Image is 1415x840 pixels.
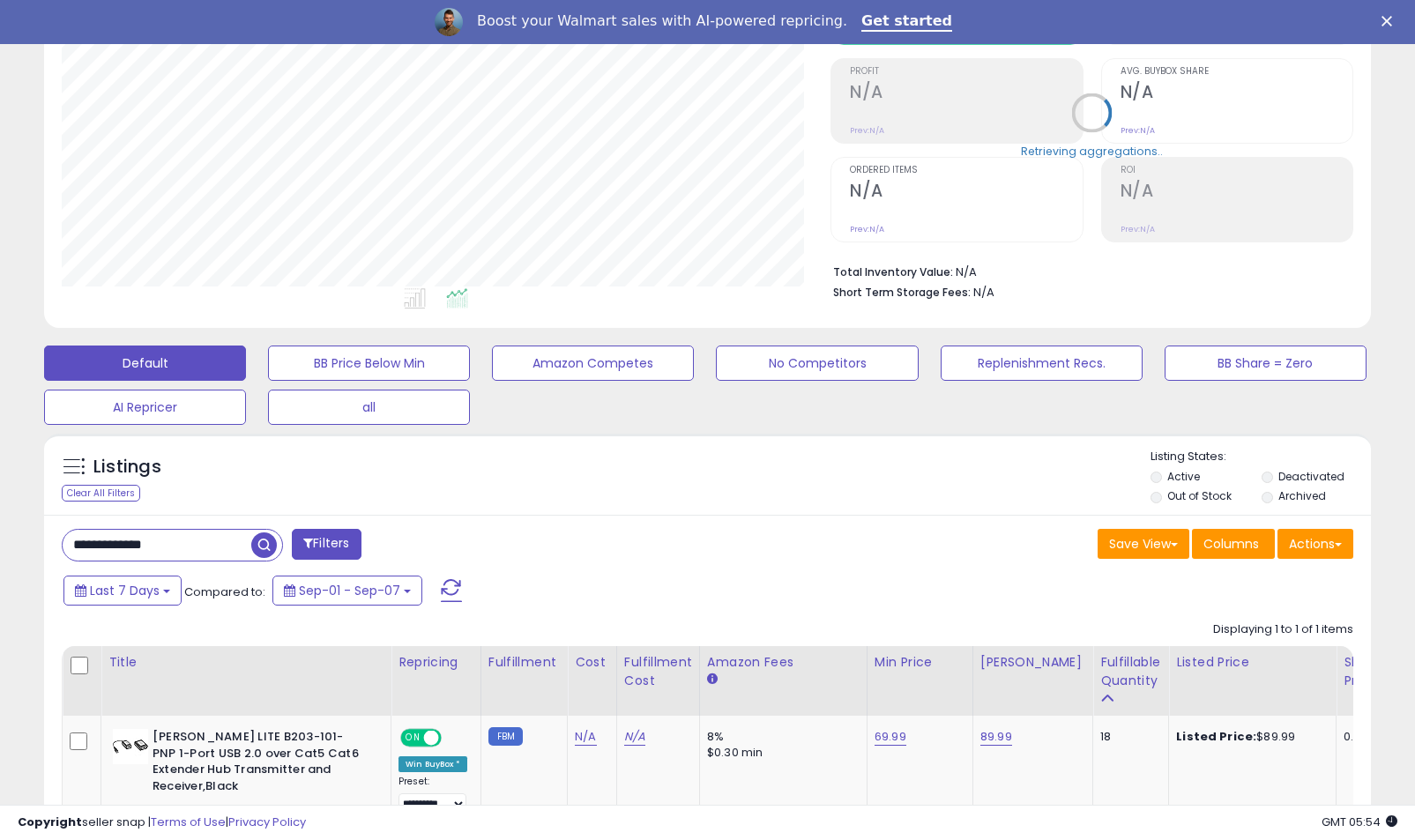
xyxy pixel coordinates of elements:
button: Columns [1192,529,1275,559]
button: Replenishment Recs. [941,346,1143,381]
button: Save View [1098,529,1189,559]
p: Listing States: [1151,449,1371,465]
button: Filters [292,529,361,560]
button: Amazon Competes [492,346,694,381]
div: 18 [1100,729,1155,745]
button: Actions [1277,529,1353,559]
div: Listed Price [1176,653,1329,672]
button: No Competitors [716,346,918,381]
button: BB Share = Zero [1165,346,1367,381]
button: BB Price Below Min [268,346,470,381]
span: OFF [439,731,467,746]
div: 8% [707,729,853,745]
span: Sep-01 - Sep-07 [299,582,400,599]
div: Close [1381,16,1399,26]
small: Amazon Fees. [707,672,718,688]
div: Amazon Fees [707,653,860,672]
div: Min Price [875,653,965,672]
div: Win BuyBox * [398,756,467,772]
a: N/A [575,728,596,746]
div: 0.00 [1344,729,1373,745]
div: $89.99 [1176,729,1322,745]
a: Get started [861,12,952,32]
div: Title [108,653,384,672]
h5: Listings [93,455,161,479]
div: Displaying 1 to 1 of 1 items [1213,621,1353,638]
button: AI Repricer [44,390,246,425]
div: Fulfillable Quantity [1100,653,1161,690]
div: seller snap | | [18,814,306,831]
div: Fulfillment [488,653,560,672]
div: Fulfillment Cost [624,653,692,690]
div: Cost [575,653,609,672]
small: FBM [488,727,523,746]
button: all [268,390,470,425]
a: Terms of Use [151,814,226,830]
div: Clear All Filters [62,485,140,502]
div: Repricing [398,653,473,672]
div: [PERSON_NAME] [980,653,1085,672]
div: Preset: [398,776,467,815]
span: Last 7 Days [90,582,160,599]
label: Deactivated [1278,469,1344,484]
b: Listed Price: [1176,728,1256,745]
button: Last 7 Days [63,576,182,606]
button: Sep-01 - Sep-07 [272,576,422,606]
label: Archived [1278,488,1326,503]
a: Privacy Policy [228,814,306,830]
b: [PERSON_NAME] LITE B203-101-PNP 1-Port USB 2.0 over Cat5 Cat6 Extender Hub Transmitter and Receiv... [153,729,367,799]
div: $0.30 min [707,745,853,761]
img: 31quIJp57zL._SL40_.jpg [113,729,148,764]
strong: Copyright [18,814,82,830]
span: Columns [1203,535,1259,553]
label: Active [1167,469,1200,484]
span: 2025-09-15 05:54 GMT [1322,814,1397,830]
button: Default [44,346,246,381]
a: N/A [624,728,645,746]
span: ON [402,731,424,746]
div: Retrieving aggregations.. [1021,143,1163,159]
div: Boost your Walmart sales with AI-powered repricing. [477,12,847,30]
img: Profile image for Adrian [435,8,463,36]
a: 89.99 [980,728,1012,746]
label: Out of Stock [1167,488,1232,503]
div: Ship Price [1344,653,1379,690]
span: Compared to: [184,584,265,600]
a: 69.99 [875,728,906,746]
